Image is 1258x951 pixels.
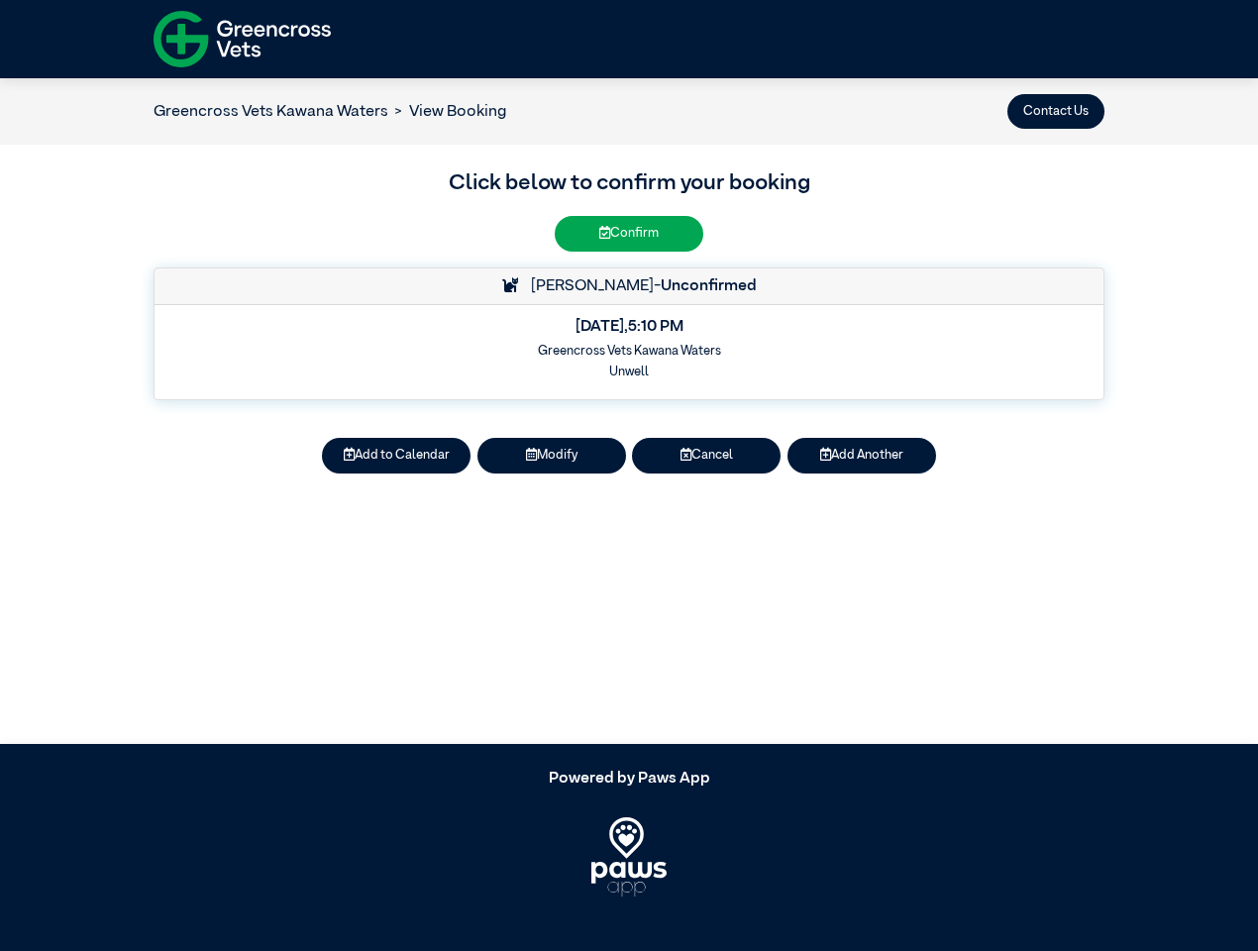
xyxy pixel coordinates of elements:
[154,167,1104,201] h3: Click below to confirm your booking
[167,344,1091,359] h6: Greencross Vets Kawana Waters
[555,216,703,251] button: Confirm
[1007,94,1104,129] button: Contact Us
[661,278,757,294] strong: Unconfirmed
[154,100,506,124] nav: breadcrumb
[154,770,1104,789] h5: Powered by Paws App
[654,278,757,294] span: -
[388,100,506,124] li: View Booking
[167,365,1091,379] h6: Unwell
[632,438,781,473] button: Cancel
[322,438,471,473] button: Add to Calendar
[154,104,388,120] a: Greencross Vets Kawana Waters
[521,278,654,294] span: [PERSON_NAME]
[591,817,668,897] img: PawsApp
[787,438,936,473] button: Add Another
[477,438,626,473] button: Modify
[154,5,331,73] img: f-logo
[167,318,1091,337] h5: [DATE] , 5:10 PM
